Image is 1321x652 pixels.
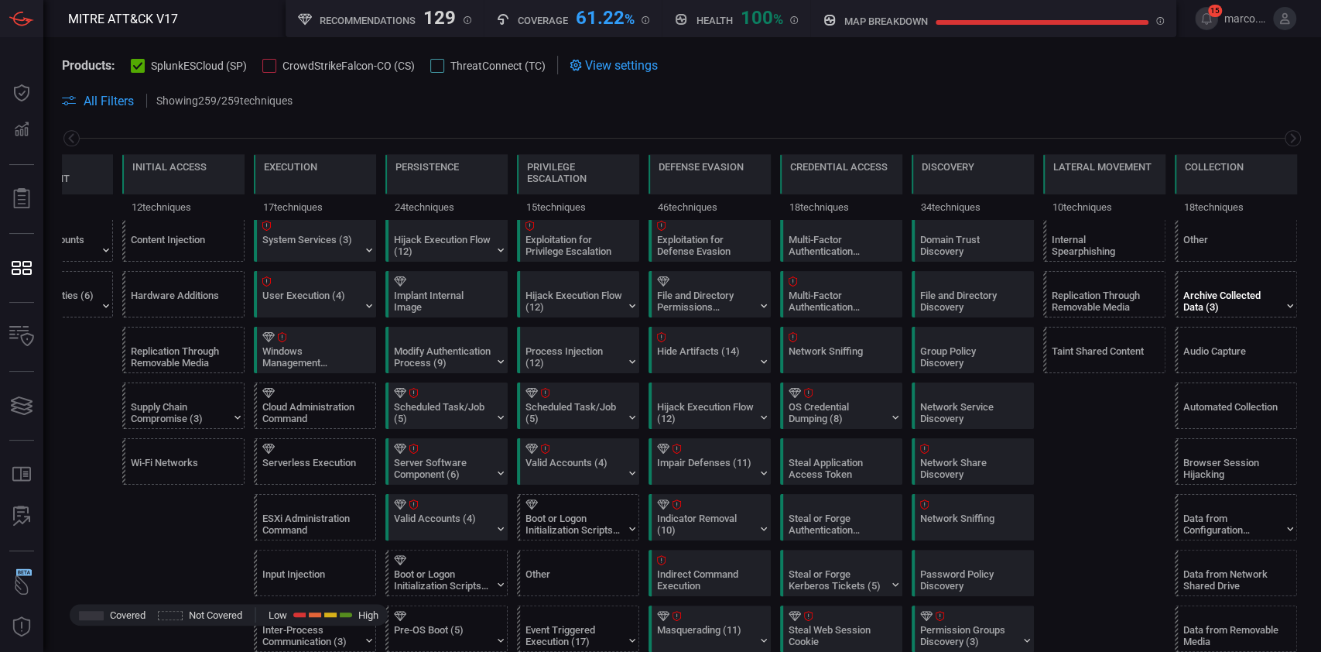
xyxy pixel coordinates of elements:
[450,60,546,72] span: ThreatConnect (TC)
[576,7,635,26] div: 61.22
[780,494,902,540] div: T1649: Steal or Forge Authentication Certificates
[1052,345,1148,369] div: Taint Shared Content
[156,94,293,107] p: Showing 259 / 259 techniques
[254,383,376,429] div: T1651: Cloud Administration Command
[780,154,902,219] div: TA0006: Credential Access
[394,234,491,257] div: Hijack Execution Flow (12)
[122,438,245,485] div: T1669: Wi-Fi Networks (Not covered)
[525,513,622,536] div: Boot or Logon Initialization Scripts (5)
[1043,215,1165,262] div: T1534: Internal Spearphishing (Not covered)
[780,327,902,373] div: T1040: Network Sniffing
[649,194,771,219] div: 46 techniques
[920,624,1017,647] div: Permission Groups Discovery (3)
[122,215,245,262] div: T1659: Content Injection (Not covered)
[1175,606,1297,652] div: T1025: Data from Removable Media (Not covered)
[394,513,491,536] div: Valid Accounts (4)
[780,383,902,429] div: T1003: OS Credential Dumping
[3,456,40,493] button: Rule Catalog
[657,457,754,480] div: Impair Defenses (11)
[657,345,754,369] div: Hide Artifacts (14)
[3,74,40,112] button: Dashboard
[920,457,1017,480] div: Network Share Discovery
[430,57,546,73] button: ThreatConnect (TC)
[1183,345,1280,369] div: Audio Capture
[1183,513,1280,536] div: Data from Configuration Repository (2)
[912,194,1034,219] div: 34 techniques
[254,494,376,540] div: T1675: ESXi Administration Command (Not covered)
[1175,438,1297,485] div: T1185: Browser Session Hijacking (Not covered)
[789,513,885,536] div: Steal or Forge Authentication Certificates
[1175,550,1297,596] div: T1039: Data from Network Shared Drive (Not covered)
[657,401,754,424] div: Hijack Execution Flow (12)
[1183,234,1280,257] div: Other
[262,401,359,424] div: Cloud Administration Command
[262,624,359,647] div: Inter-Process Communication (3)
[282,60,415,72] span: CrowdStrikeFalcon-CO (CS)
[525,568,622,592] div: Other
[920,401,1017,424] div: Network Service Discovery
[1043,327,1165,373] div: T1080: Taint Shared Content (Not covered)
[525,234,622,257] div: Exploitation for Privilege Escalation
[1183,624,1280,647] div: Data from Removable Media
[122,383,245,429] div: T1195: Supply Chain Compromise (Not covered)
[912,327,1034,373] div: T1615: Group Policy Discovery
[262,568,359,592] div: Input Injection
[385,327,508,373] div: T1556: Modify Authentication Process
[527,161,629,184] div: Privilege Escalation
[525,457,622,480] div: Valid Accounts (4)
[423,7,456,26] div: 129
[570,56,658,74] div: View settings
[1208,5,1222,17] span: 15
[696,15,732,26] h5: Health
[517,154,639,219] div: TA0004: Privilege Escalation
[922,161,974,173] div: Discovery
[789,457,885,480] div: Steal Application Access Token
[517,215,639,262] div: T1068: Exploitation for Privilege Escalation
[394,457,491,480] div: Server Software Component (6)
[1175,383,1297,429] div: T1119: Automated Collection (Not covered)
[394,624,491,647] div: Pre-OS Boot (5)
[131,401,228,424] div: Supply Chain Compromise (3)
[1183,401,1280,424] div: Automated Collection
[1175,215,1297,262] div: Other (Not covered)
[649,215,771,262] div: T1211: Exploitation for Defense Evasion
[1052,290,1148,313] div: Replication Through Removable Media
[385,438,508,485] div: T1505: Server Software Component
[1175,494,1297,540] div: T1602: Data from Configuration Repository (Not covered)
[131,345,228,369] div: Replication Through Removable Media
[517,327,639,373] div: T1055: Process Injection
[789,401,885,424] div: OS Credential Dumping (8)
[789,568,885,592] div: Steal or Forge Kerberos Tickets (5)
[920,568,1017,592] div: Password Policy Discovery
[912,215,1034,262] div: T1482: Domain Trust Discovery
[912,494,1034,540] div: T1040: Network Sniffing
[790,161,888,173] div: Credential Access
[3,112,40,149] button: Detections
[269,609,287,621] span: Low
[385,383,508,429] div: T1053: Scheduled Task/Job
[254,154,376,219] div: TA0002: Execution
[649,550,771,596] div: T1202: Indirect Command Execution
[254,194,376,219] div: 17 techniques
[789,290,885,313] div: Multi-Factor Authentication Request Generation
[1053,161,1152,173] div: Lateral Movement
[789,345,885,369] div: Network Sniffing
[262,234,359,257] div: System Services (3)
[254,438,376,485] div: T1648: Serverless Execution
[912,438,1034,485] div: T1135: Network Share Discovery
[1195,7,1218,30] button: 15
[780,271,902,317] div: T1621: Multi-Factor Authentication Request Generation
[912,271,1034,317] div: T1083: File and Directory Discovery
[394,568,491,592] div: Boot or Logon Initialization Scripts (5)
[3,318,40,355] button: Inventory
[518,15,568,26] h5: Coverage
[1175,327,1297,373] div: T1123: Audio Capture (Not covered)
[920,513,1017,536] div: Network Sniffing
[254,327,376,373] div: T1047: Windows Management Instrumentation
[385,606,508,652] div: T1542: Pre-OS Boot
[525,401,622,424] div: Scheduled Task/Job (5)
[525,624,622,647] div: Event Triggered Execution (17)
[189,609,242,621] span: Not Covered
[740,7,782,26] div: 100
[780,438,902,485] div: T1528: Steal Application Access Token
